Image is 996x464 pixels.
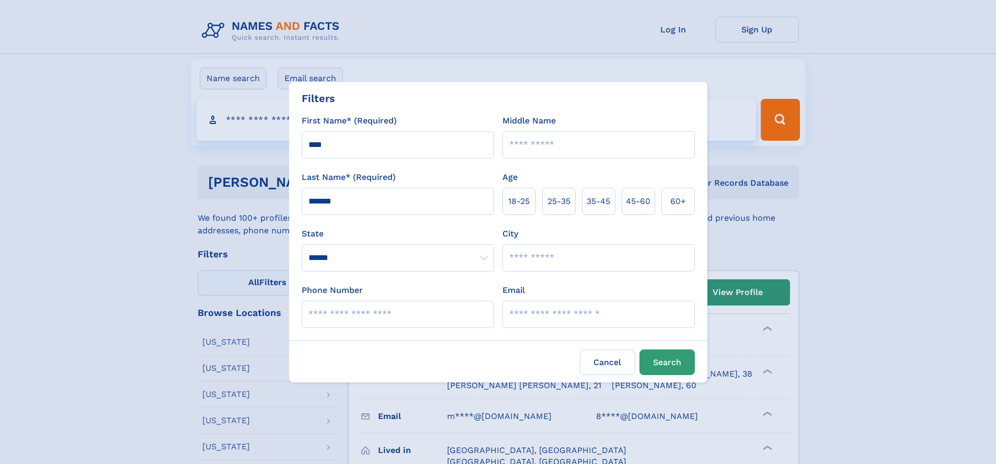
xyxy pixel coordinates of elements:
span: 45‑60 [626,195,650,208]
span: 18‑25 [508,195,530,208]
label: Cancel [580,349,635,375]
div: Filters [302,90,335,106]
span: 35‑45 [587,195,610,208]
label: Middle Name [502,115,556,127]
span: 25‑35 [547,195,570,208]
span: 60+ [670,195,686,208]
label: State [302,228,494,240]
label: First Name* (Required) [302,115,397,127]
label: Last Name* (Required) [302,171,396,184]
label: Email [502,284,525,297]
button: Search [639,349,695,375]
label: Phone Number [302,284,363,297]
label: City [502,228,518,240]
label: Age [502,171,518,184]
